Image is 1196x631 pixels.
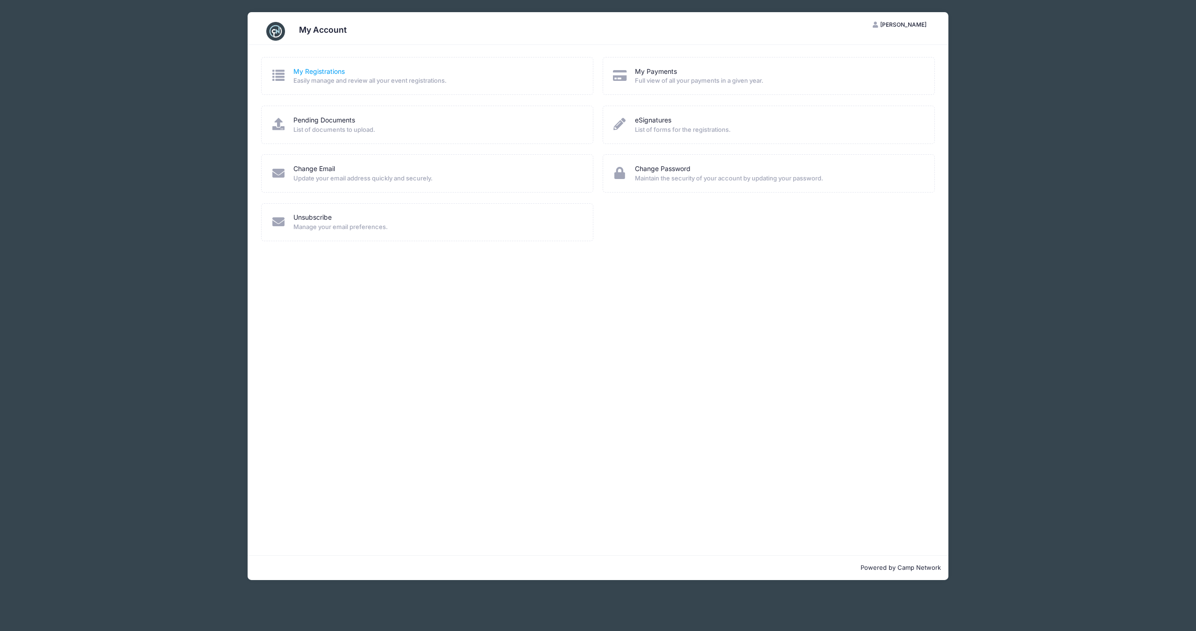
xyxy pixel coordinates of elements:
[293,115,355,125] a: Pending Documents
[635,164,691,174] a: Change Password
[635,67,677,77] a: My Payments
[293,125,581,135] span: List of documents to upload.
[293,76,581,86] span: Easily manage and review all your event registrations.
[255,563,941,573] p: Powered by Camp Network
[880,21,926,28] span: [PERSON_NAME]
[293,213,332,222] a: Unsubscribe
[266,22,285,41] img: CampNetwork
[293,67,345,77] a: My Registrations
[293,222,581,232] span: Manage your email preferences.
[635,76,922,86] span: Full view of all your payments in a given year.
[293,174,581,183] span: Update your email address quickly and securely.
[635,174,922,183] span: Maintain the security of your account by updating your password.
[635,115,671,125] a: eSignatures
[865,17,935,33] button: [PERSON_NAME]
[293,164,335,174] a: Change Email
[299,25,347,35] h3: My Account
[635,125,922,135] span: List of forms for the registrations.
